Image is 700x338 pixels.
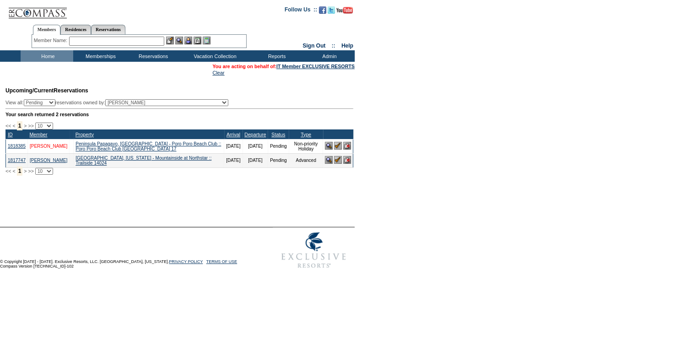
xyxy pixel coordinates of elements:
[75,132,94,137] a: Property
[30,158,67,163] a: [PERSON_NAME]
[249,50,302,62] td: Reports
[203,37,210,44] img: b_calculator.gif
[5,87,54,94] span: Upcoming/Current
[169,259,203,264] a: PRIVACY POLICY
[30,144,67,149] a: [PERSON_NAME]
[73,50,126,62] td: Memberships
[34,37,69,44] div: Member Name:
[332,43,335,49] span: ::
[343,142,351,150] img: Cancel Reservation
[334,142,342,150] img: Confirm Reservation
[244,132,266,137] a: Departure
[319,6,326,14] img: Become our fan on Facebook
[28,168,33,174] span: >>
[166,37,174,44] img: b_edit.gif
[325,156,333,164] img: View Reservation
[5,123,11,129] span: <<
[301,132,311,137] a: Type
[29,132,47,137] a: Member
[268,139,289,153] td: Pending
[334,156,342,164] img: Confirm Reservation
[175,37,183,44] img: View
[5,87,88,94] span: Reservations
[276,64,355,69] a: IT Member EXCLUSIVE RESORTS
[12,168,15,174] span: <
[24,168,27,174] span: >
[273,227,355,273] img: Exclusive Resorts
[28,123,33,129] span: >>
[12,123,15,129] span: <
[325,142,333,150] img: View Reservation
[184,37,192,44] img: Impersonate
[8,144,26,149] a: 1818385
[8,132,13,137] a: ID
[8,158,26,163] a: 1817747
[226,132,240,137] a: Arrival
[194,37,201,44] img: Reservations
[242,139,268,153] td: [DATE]
[341,43,353,49] a: Help
[24,123,27,129] span: >
[328,9,335,15] a: Follow us on Twitter
[126,50,178,62] td: Reservations
[289,139,323,153] td: Non-priority Holiday
[33,25,61,35] a: Members
[336,9,353,15] a: Subscribe to our YouTube Channel
[271,132,285,137] a: Status
[206,259,237,264] a: TERMS OF USE
[5,168,11,174] span: <<
[17,166,23,176] span: 1
[289,153,323,167] td: Advanced
[178,50,249,62] td: Vacation Collection
[5,99,232,106] div: View all: reservations owned by:
[242,153,268,167] td: [DATE]
[212,70,224,75] a: Clear
[75,156,211,166] a: [GEOGRAPHIC_DATA], [US_STATE] - Mountainside at Northstar :: Trailside 14024
[343,156,351,164] img: Cancel Reservation
[336,7,353,14] img: Subscribe to our YouTube Channel
[75,141,221,151] a: Peninsula Papagayo, [GEOGRAPHIC_DATA] - Poro Poro Beach Club :: Poro Poro Beach Club [GEOGRAPHIC_...
[302,43,325,49] a: Sign Out
[302,50,355,62] td: Admin
[268,153,289,167] td: Pending
[319,9,326,15] a: Become our fan on Facebook
[91,25,125,34] a: Reservations
[224,153,242,167] td: [DATE]
[17,121,23,130] span: 1
[224,139,242,153] td: [DATE]
[212,64,355,69] span: You are acting on behalf of:
[328,6,335,14] img: Follow us on Twitter
[21,50,73,62] td: Home
[5,112,353,117] div: Your search returned 2 reservations
[60,25,91,34] a: Residences
[285,5,317,16] td: Follow Us ::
